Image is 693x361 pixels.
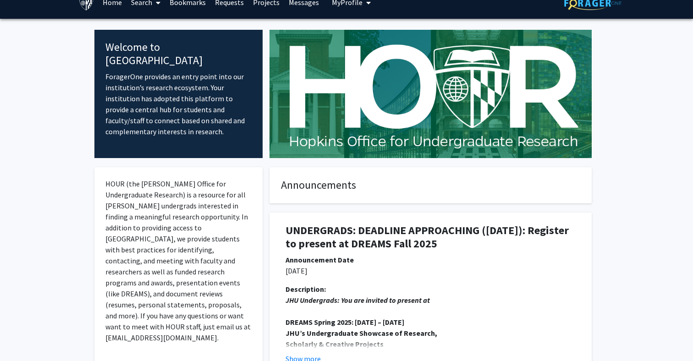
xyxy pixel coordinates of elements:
[286,224,576,251] h1: UNDERGRADS: DEADLINE APPROACHING ([DATE]): Register to present at DREAMS Fall 2025
[286,265,576,276] p: [DATE]
[7,320,39,354] iframe: Chat
[286,339,384,349] strong: Scholarly & Creative Projects
[286,295,430,305] em: JHU Undergrads: You are invited to present at
[286,254,576,265] div: Announcement Date
[105,71,252,137] p: ForagerOne provides an entry point into our institution’s research ecosystem. Your institution ha...
[286,317,404,327] strong: DREAMS Spring 2025: [DATE] – [DATE]
[286,284,576,295] div: Description:
[105,41,252,67] h4: Welcome to [GEOGRAPHIC_DATA]
[281,179,580,192] h4: Announcements
[286,328,437,338] strong: JHU’s Undergraduate Showcase of Research,
[105,178,252,343] p: HOUR (the [PERSON_NAME] Office for Undergraduate Research) is a resource for all [PERSON_NAME] un...
[269,30,592,158] img: Cover Image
